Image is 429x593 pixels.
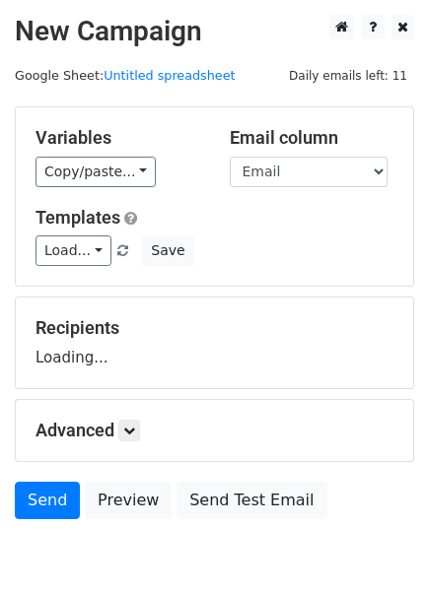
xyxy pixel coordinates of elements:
[36,420,393,441] h5: Advanced
[104,68,235,83] a: Untitled spreadsheet
[36,127,200,149] h5: Variables
[36,157,156,187] a: Copy/paste...
[282,68,414,83] a: Daily emails left: 11
[177,482,326,519] a: Send Test Email
[15,68,236,83] small: Google Sheet:
[142,235,193,266] button: Save
[36,235,111,266] a: Load...
[36,317,393,368] div: Loading...
[36,207,120,228] a: Templates
[85,482,172,519] a: Preview
[282,65,414,87] span: Daily emails left: 11
[15,15,414,48] h2: New Campaign
[36,317,393,339] h5: Recipients
[230,127,394,149] h5: Email column
[15,482,80,519] a: Send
